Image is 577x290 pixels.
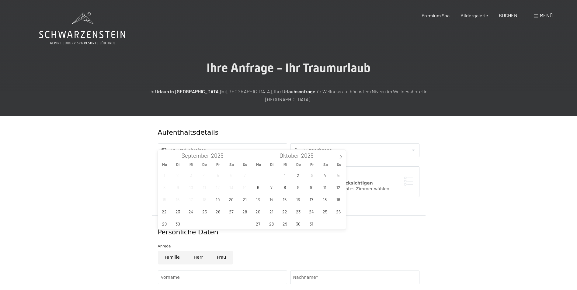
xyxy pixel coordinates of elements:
span: September 25, 2025 [199,205,210,217]
span: September 16, 2025 [172,193,184,205]
div: Aufenthaltsdetails [158,128,375,137]
span: Oktober 8, 2025 [279,181,291,193]
span: So [332,163,346,167]
span: Oktober 10, 2025 [306,181,318,193]
span: Do [198,163,211,167]
span: Oktober 5, 2025 [332,169,344,181]
span: September 27, 2025 [225,205,237,217]
span: Oktober 28, 2025 [266,218,277,230]
span: September 10, 2025 [185,181,197,193]
span: Oktober 20, 2025 [252,205,264,217]
span: Oktober [280,153,299,159]
span: September 11, 2025 [199,181,210,193]
span: Oktober 22, 2025 [279,205,291,217]
input: Year [299,152,319,159]
span: Oktober 1, 2025 [279,169,291,181]
strong: Urlaubsanfrage [282,88,315,94]
span: Oktober 27, 2025 [252,218,264,230]
a: Bildergalerie [461,12,488,18]
span: Oktober 6, 2025 [252,181,264,193]
span: September 12, 2025 [212,181,224,193]
span: Sa [319,163,332,167]
span: September 13, 2025 [225,181,237,193]
a: BUCHEN [499,12,517,18]
span: Sa [225,163,238,167]
span: Oktober 13, 2025 [252,193,264,205]
span: September 2, 2025 [172,169,184,181]
span: Oktober 9, 2025 [292,181,304,193]
span: Mi [185,163,198,167]
span: Oktober 26, 2025 [332,205,344,217]
span: September 9, 2025 [172,181,184,193]
span: September 21, 2025 [239,193,251,205]
span: September 28, 2025 [239,205,251,217]
span: Mi [279,163,292,167]
span: Oktober 7, 2025 [266,181,277,193]
p: Ihr im [GEOGRAPHIC_DATA]. Ihre für Wellness auf höchstem Niveau im Wellnesshotel in [GEOGRAPHIC_D... [137,88,441,103]
span: Do [292,163,305,167]
span: Oktober 17, 2025 [306,193,318,205]
span: September 22, 2025 [158,205,170,217]
div: Anrede [158,243,419,249]
span: Oktober 3, 2025 [306,169,318,181]
span: September 14, 2025 [239,181,251,193]
span: Oktober 24, 2025 [306,205,318,217]
span: September 4, 2025 [199,169,210,181]
span: Fr [211,163,225,167]
span: September 30, 2025 [172,218,184,230]
span: Mo [158,163,171,167]
span: Oktober 2, 2025 [292,169,304,181]
span: Oktober 30, 2025 [292,218,304,230]
span: September 3, 2025 [185,169,197,181]
span: September 8, 2025 [158,181,170,193]
span: September 6, 2025 [225,169,237,181]
span: Oktober 19, 2025 [332,193,344,205]
span: Oktober 12, 2025 [332,181,344,193]
span: September 19, 2025 [212,193,224,205]
span: Oktober 11, 2025 [319,181,331,193]
span: Oktober 4, 2025 [319,169,331,181]
span: Oktober 29, 2025 [279,218,291,230]
span: September 29, 2025 [158,218,170,230]
span: Mo [252,163,265,167]
span: Oktober 21, 2025 [266,205,277,217]
div: Persönliche Daten [158,228,419,237]
span: September 17, 2025 [185,193,197,205]
span: September [182,153,209,159]
span: So [238,163,252,167]
span: Fr [305,163,319,167]
span: Menü [540,12,553,18]
div: Ich möchte ein bestimmtes Zimmer wählen [297,186,413,192]
a: Premium Spa [422,12,450,18]
span: Oktober 16, 2025 [292,193,304,205]
span: Oktober 25, 2025 [319,205,331,217]
span: September 5, 2025 [212,169,224,181]
div: Zimmerwunsch berücksichtigen [297,180,413,186]
span: Di [171,163,185,167]
span: September 7, 2025 [239,169,251,181]
span: Oktober 18, 2025 [319,193,331,205]
span: September 26, 2025 [212,205,224,217]
span: Oktober 23, 2025 [292,205,304,217]
span: Oktober 14, 2025 [266,193,277,205]
span: September 24, 2025 [185,205,197,217]
span: September 18, 2025 [199,193,210,205]
span: September 1, 2025 [158,169,170,181]
span: Oktober 15, 2025 [279,193,291,205]
strong: Urlaub in [GEOGRAPHIC_DATA] [155,88,221,94]
input: Year [209,152,229,159]
span: September 20, 2025 [225,193,237,205]
span: Di [265,163,279,167]
span: September 23, 2025 [172,205,184,217]
span: Ihre Anfrage - Ihr Traumurlaub [207,61,370,75]
span: September 15, 2025 [158,193,170,205]
span: Oktober 31, 2025 [306,218,318,230]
